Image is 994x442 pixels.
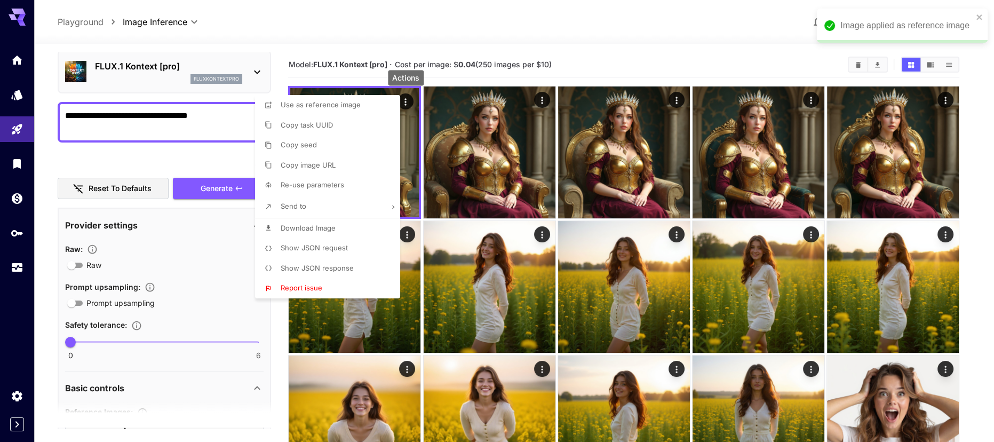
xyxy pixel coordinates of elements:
[281,202,306,210] span: Send to
[281,121,333,129] span: Copy task UUID
[281,243,348,252] span: Show JSON request
[281,161,336,169] span: Copy image URL
[281,180,344,189] span: Re-use parameters
[281,283,322,292] span: Report issue
[281,264,354,272] span: Show JSON response
[281,140,317,149] span: Copy seed
[840,19,973,32] div: Image applied as reference image
[388,70,424,85] div: Actions
[281,224,336,232] span: Download Image
[281,100,361,109] span: Use as reference image
[976,13,983,21] button: close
